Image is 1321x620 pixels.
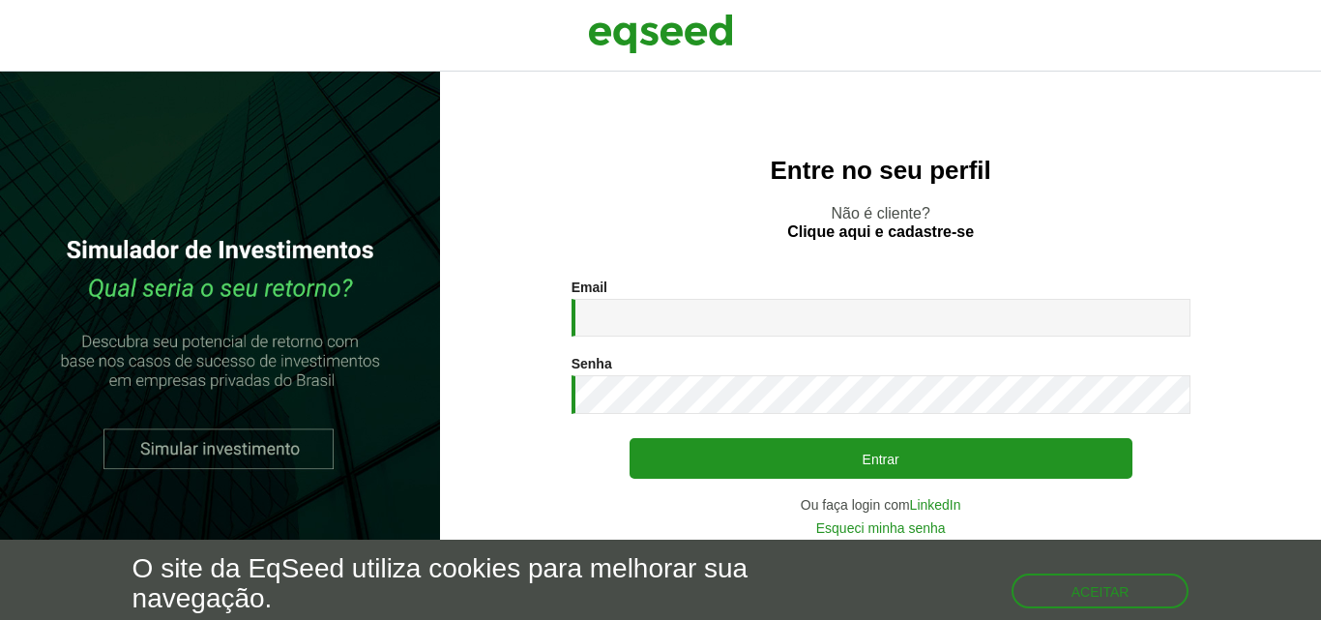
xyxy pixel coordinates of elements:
[479,157,1282,185] h2: Entre no seu perfil
[787,224,974,240] a: Clique aqui e cadastre-se
[630,438,1132,479] button: Entrar
[572,498,1190,512] div: Ou faça login com
[479,204,1282,241] p: Não é cliente?
[1012,574,1189,608] button: Aceitar
[572,280,607,294] label: Email
[572,357,612,370] label: Senha
[910,498,961,512] a: LinkedIn
[816,521,946,535] a: Esqueci minha senha
[588,10,733,58] img: EqSeed Logo
[132,554,767,614] h5: O site da EqSeed utiliza cookies para melhorar sua navegação.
